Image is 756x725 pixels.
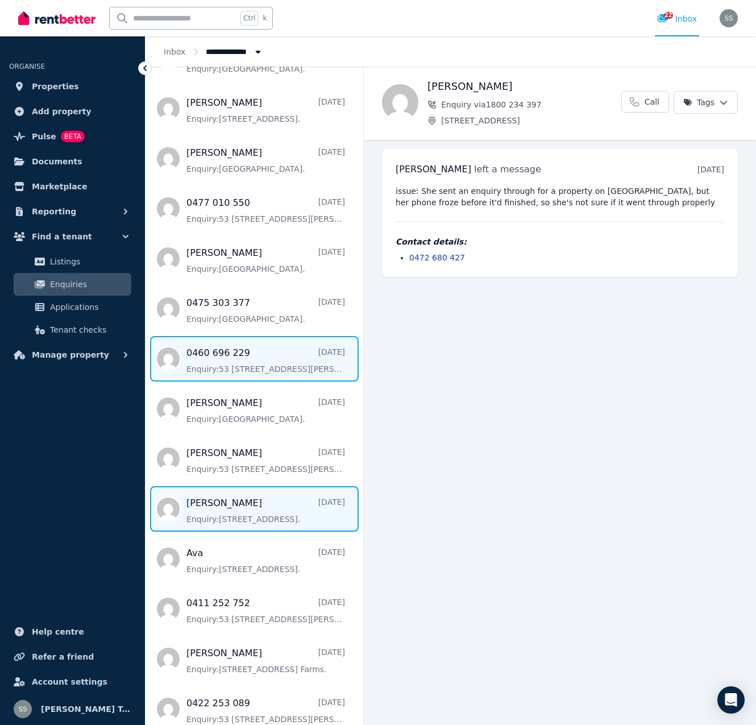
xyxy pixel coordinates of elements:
span: Applications [50,300,127,314]
span: Properties [32,80,79,93]
a: PulseBETA [9,125,136,148]
a: Listings [14,250,131,273]
button: Find a tenant [9,225,136,248]
span: [PERSON_NAME] Total Real Estate [41,702,131,716]
time: [DATE] [697,165,724,174]
img: RentBetter [18,10,95,27]
span: BETA [61,131,85,142]
a: 0472 680 427 [409,253,465,262]
a: 0475 303 377[DATE]Enquiry:[GEOGRAPHIC_DATA]. [186,296,345,325]
a: [PERSON_NAME][DATE]Enquiry:[STREET_ADDRESS]. [186,496,345,525]
a: Ava[DATE]Enquiry:[STREET_ADDRESS]. [186,546,345,575]
span: Call [645,96,659,107]
a: Enquiries [14,273,131,296]
a: 0422 253 089[DATE]Enquiry:53 [STREET_ADDRESS][PERSON_NAME]. [186,697,345,725]
span: Reporting [32,205,76,218]
span: left a message [474,164,541,175]
a: 0477 010 550[DATE]Enquiry:53 [STREET_ADDRESS][PERSON_NAME]. [186,196,345,225]
span: Marketplace [32,180,87,193]
span: Pulse [32,130,56,143]
img: Sue Seivers Total Real Estate [14,700,32,718]
a: Tenant checks [14,318,131,341]
a: Inbox [164,47,185,56]
a: Refer a friend [9,645,136,668]
span: Find a tenant [32,230,92,243]
a: [PERSON_NAME][DATE]Enquiry:53 [STREET_ADDRESS][PERSON_NAME]. [186,446,345,475]
pre: issue: She sent an enquiry through for a property on [GEOGRAPHIC_DATA], but her phone froze befor... [396,185,724,208]
a: 0460 696 229[DATE]Enquiry:53 [STREET_ADDRESS][PERSON_NAME]. [186,346,345,375]
span: Manage property [32,348,109,362]
span: Refer a friend [32,650,94,664]
a: [PERSON_NAME][DATE]Enquiry:[GEOGRAPHIC_DATA]. [186,396,345,425]
span: Account settings [32,675,107,689]
span: Help centre [32,625,84,639]
span: Tenant checks [50,323,127,337]
a: [PERSON_NAME][DATE]Enquiry:[GEOGRAPHIC_DATA]. [186,246,345,275]
a: Add property [9,100,136,123]
span: [PERSON_NAME] [396,164,471,175]
span: [STREET_ADDRESS] [441,115,621,126]
a: Account settings [9,670,136,693]
div: Open Intercom Messenger [717,686,745,714]
a: [PERSON_NAME][DATE]Enquiry:[GEOGRAPHIC_DATA]. [186,146,345,175]
nav: Breadcrumb [146,36,282,67]
button: Reporting [9,200,136,223]
span: 22 [664,12,673,19]
span: Tags [683,97,715,108]
h1: [PERSON_NAME] [427,78,621,94]
a: Enquiry:[GEOGRAPHIC_DATA]. [186,46,345,74]
span: Listings [50,255,127,268]
img: Sue Seivers Total Real Estate [720,9,738,27]
a: Properties [9,75,136,98]
a: Applications [14,296,131,318]
a: Call [621,91,669,113]
h4: Contact details: [396,236,724,247]
a: Help centre [9,620,136,643]
a: Documents [9,150,136,173]
span: Ctrl [240,11,258,26]
span: Add property [32,105,92,118]
a: [PERSON_NAME][DATE]Enquiry:[STREET_ADDRESS]. [186,96,345,125]
span: Enquiries [50,277,127,291]
button: Manage property [9,343,136,366]
button: Tags [674,91,738,114]
img: Ava-Rosa [382,84,418,121]
a: Marketplace [9,175,136,198]
span: ORGANISE [9,63,45,71]
a: [PERSON_NAME][DATE]Enquiry:[STREET_ADDRESS] Farms. [186,647,345,675]
a: 0411 252 752[DATE]Enquiry:53 [STREET_ADDRESS][PERSON_NAME]. [186,596,345,625]
div: Inbox [657,13,697,24]
span: k [263,14,267,23]
span: Enquiry via 1800 234 397 [441,99,621,110]
span: Documents [32,155,82,168]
